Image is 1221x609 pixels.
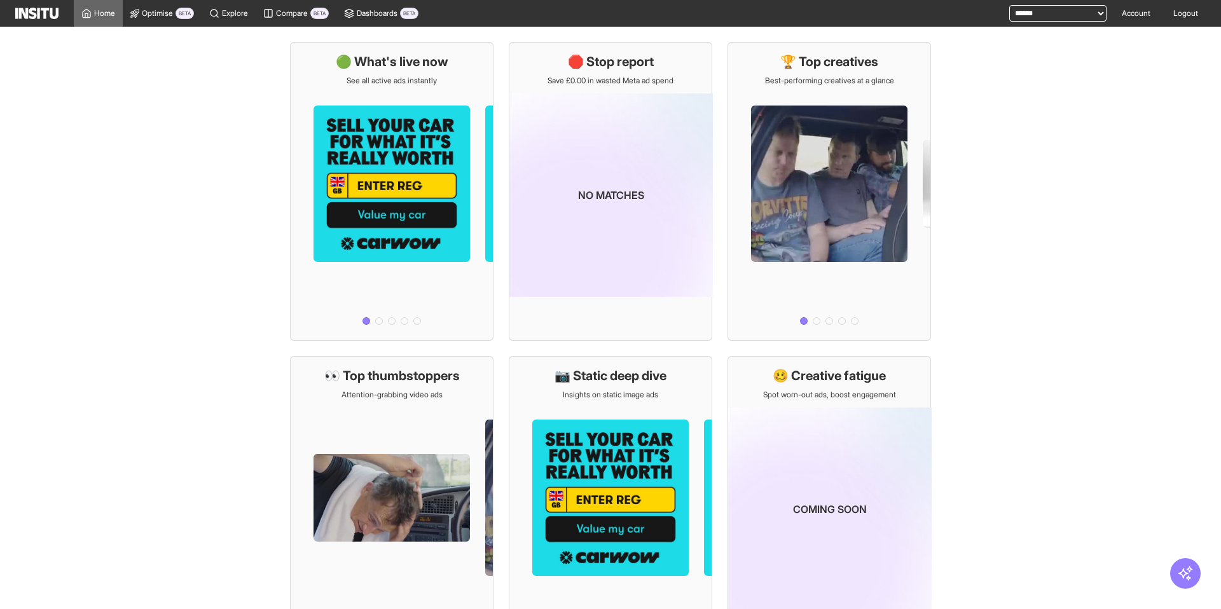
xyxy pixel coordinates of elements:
h1: 📷 Static deep dive [555,367,666,385]
p: No matches [578,188,644,203]
a: 🛑 Stop reportSave £0.00 in wasted Meta ad spendNo matches [509,42,712,341]
p: Save £0.00 in wasted Meta ad spend [548,76,673,86]
span: Dashboards [357,8,397,18]
h1: 🟢 What's live now [336,53,448,71]
span: BETA [176,8,194,19]
p: See all active ads instantly [347,76,437,86]
p: Insights on static image ads [563,390,658,400]
h1: 🛑 Stop report [568,53,654,71]
a: 🟢 What's live nowSee all active ads instantly [290,42,493,341]
span: Home [94,8,115,18]
a: 🏆 Top creativesBest-performing creatives at a glance [728,42,931,341]
p: Best-performing creatives at a glance [765,76,894,86]
img: coming-soon-gradient_kfitwp.png [509,93,713,297]
span: Compare [276,8,308,18]
p: Attention-grabbing video ads [341,390,443,400]
span: BETA [310,8,329,19]
span: Explore [222,8,248,18]
img: Logo [15,8,59,19]
h1: 🏆 Top creatives [780,53,878,71]
span: Optimise [142,8,173,18]
span: BETA [400,8,418,19]
h1: 👀 Top thumbstoppers [324,367,460,385]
